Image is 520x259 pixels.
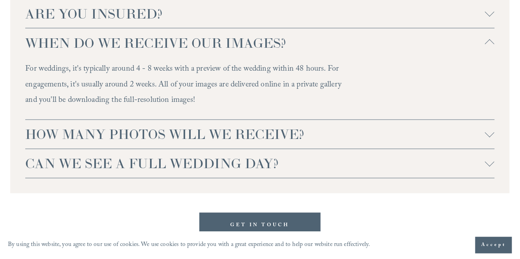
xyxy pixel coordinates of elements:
a: GET IN TOUCH [199,213,321,238]
p: For weddings, it's typically around 4 - 8 weeks with a preview of the wedding within 48 hours. Fo... [25,62,354,109]
button: WHEN DO WE RECEIVE OUR IMAGES? [25,28,495,57]
button: Accept [475,237,512,253]
button: HOW MANY PHOTOS WILL WE RECEIVE? [25,120,495,149]
span: Accept [481,241,506,249]
span: WHEN DO WE RECEIVE OUR IMAGES? [25,34,485,51]
p: By using this website, you agree to our use of cookies. We use cookies to provide you with a grea... [8,239,370,251]
button: CAN WE SEE A FULL WEDDING DAY? [25,149,495,178]
span: ARE YOU INSURED? [25,5,485,22]
div: WHEN DO WE RECEIVE OUR IMAGES? [25,57,495,120]
span: HOW MANY PHOTOS WILL WE RECEIVE? [25,126,485,143]
span: CAN WE SEE A FULL WEDDING DAY? [25,155,485,172]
